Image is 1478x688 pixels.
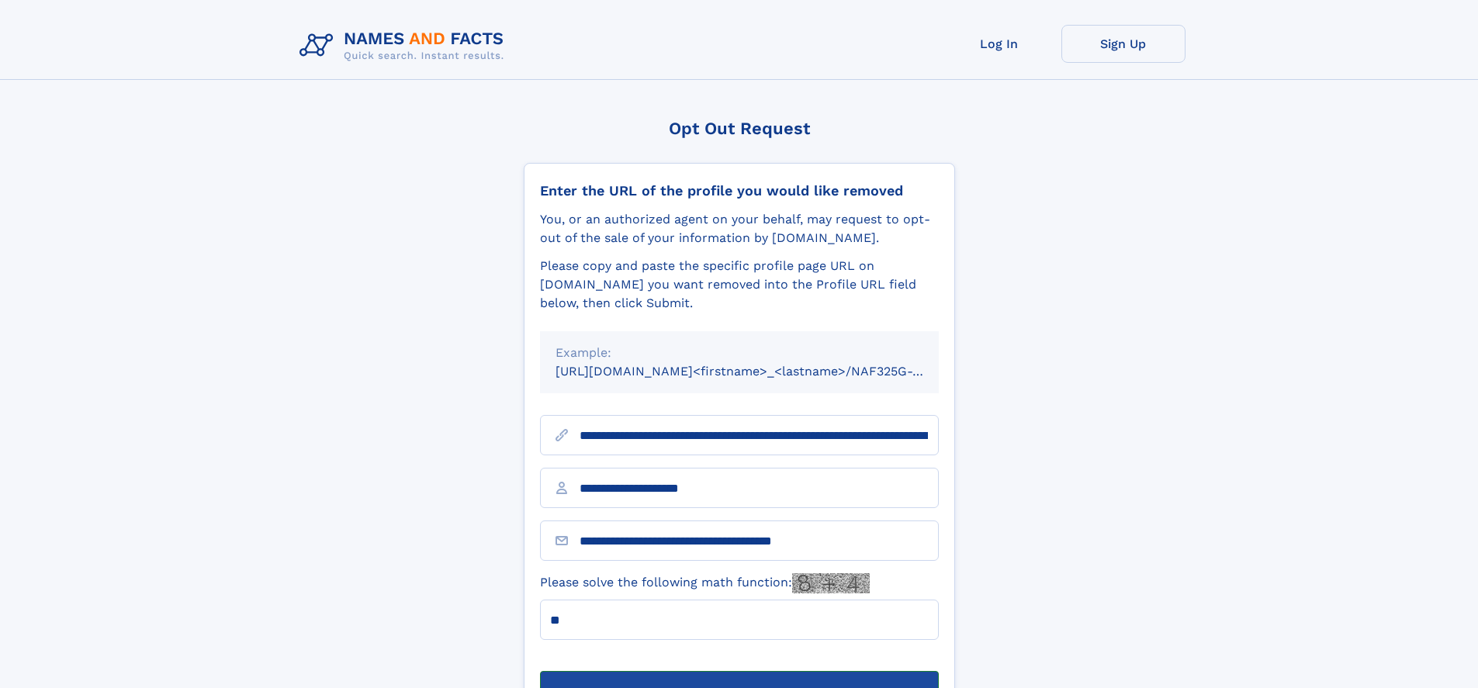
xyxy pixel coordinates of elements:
[293,25,517,67] img: Logo Names and Facts
[556,344,923,362] div: Example:
[540,182,939,199] div: Enter the URL of the profile you would like removed
[540,573,870,593] label: Please solve the following math function:
[556,364,968,379] small: [URL][DOMAIN_NAME]<firstname>_<lastname>/NAF325G-xxxxxxxx
[540,210,939,247] div: You, or an authorized agent on your behalf, may request to opt-out of the sale of your informatio...
[937,25,1061,63] a: Log In
[540,257,939,313] div: Please copy and paste the specific profile page URL on [DOMAIN_NAME] you want removed into the Pr...
[524,119,955,138] div: Opt Out Request
[1061,25,1186,63] a: Sign Up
